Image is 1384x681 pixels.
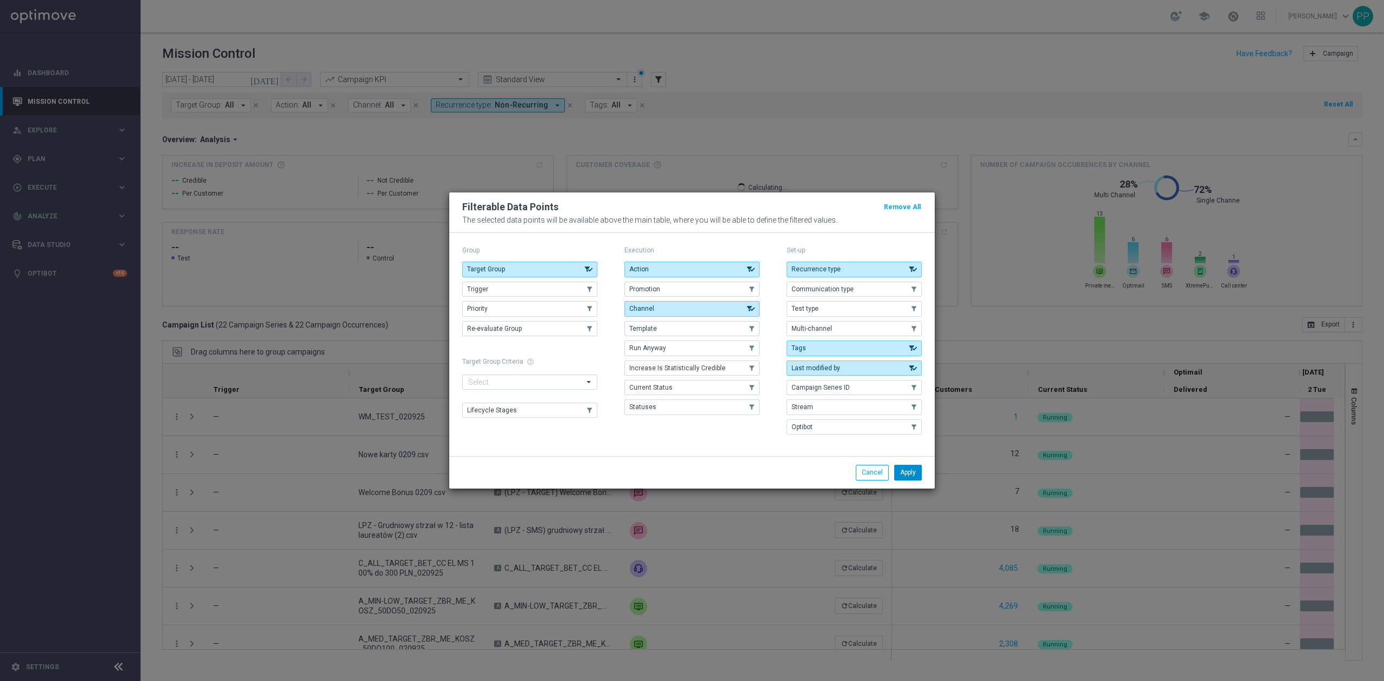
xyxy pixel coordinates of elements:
span: Current Status [629,384,673,391]
span: Communication type [791,285,854,293]
span: Tags [791,344,806,352]
button: Re-evaluate Group [462,321,597,336]
span: Statuses [629,403,656,411]
span: help_outline [527,358,534,365]
span: Recurrence type [791,265,841,273]
button: Optibot [787,419,922,435]
button: Recurrence type [787,262,922,277]
span: Last modified by [791,364,840,372]
button: Remove All [883,201,922,213]
button: Cancel [856,465,889,480]
button: Increase Is Statistically Credible [624,360,760,376]
span: Multi-channel [791,325,832,332]
span: Test type [791,305,819,312]
button: Target Group [462,262,597,277]
span: Channel [629,305,654,312]
span: Lifecycle Stages [467,406,517,414]
p: Group [462,246,597,255]
p: The selected data points will be available above the main table, where you will be able to define... [462,216,922,224]
button: Trigger [462,282,597,297]
span: Optibot [791,423,813,431]
p: Execution [624,246,760,255]
button: Promotion [624,282,760,297]
span: Priority [467,305,488,312]
span: Increase Is Statistically Credible [629,364,726,372]
button: Priority [462,301,597,316]
button: Channel [624,301,760,316]
button: Tags [787,340,922,356]
button: Communication type [787,282,922,297]
button: Run Anyway [624,340,760,356]
button: Statuses [624,399,760,415]
span: Re-evaluate Group [467,325,522,332]
button: Last modified by [787,360,922,376]
p: Set-up [787,246,922,255]
h2: Filterable Data Points [462,201,558,213]
span: Trigger [467,285,488,293]
span: Promotion [629,285,660,293]
span: Template [629,325,657,332]
span: Run Anyway [629,344,666,352]
button: Multi-channel [787,321,922,336]
span: Campaign Series ID [791,384,850,391]
span: Action [629,265,649,273]
button: Action [624,262,760,277]
button: Template [624,321,760,336]
button: Test type [787,301,922,316]
button: Campaign Series ID [787,380,922,395]
span: Target Group [467,265,505,273]
h1: Target Group Criteria [462,358,597,365]
button: Lifecycle Stages [462,403,597,418]
button: Apply [894,465,922,480]
button: Stream [787,399,922,415]
button: Current Status [624,380,760,395]
span: Stream [791,403,813,411]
